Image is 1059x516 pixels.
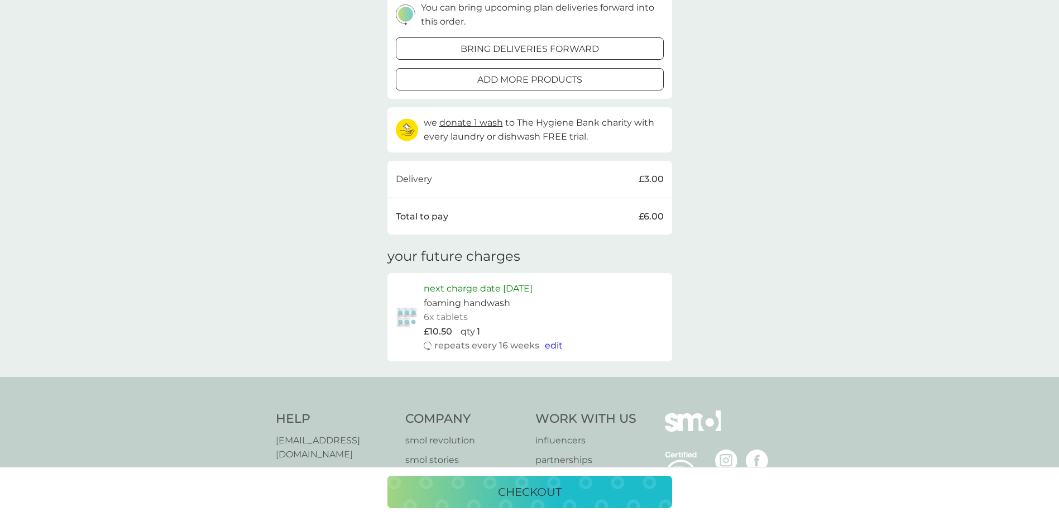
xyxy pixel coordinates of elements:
p: £3.00 [639,172,664,187]
a: smol stories [405,453,524,467]
p: Delivery [396,172,432,187]
p: 6x tablets [424,310,468,324]
button: add more products [396,68,664,90]
a: partnerships [535,453,636,467]
a: [EMAIL_ADDRESS][DOMAIN_NAME] [276,433,395,462]
p: Total to pay [396,209,448,224]
span: donate 1 wash [439,117,503,128]
span: edit [545,340,563,351]
p: foaming handwash [424,296,510,310]
h3: your future charges [387,249,520,265]
img: smol [665,410,721,448]
h4: Work With Us [535,410,636,428]
p: repeats every 16 weeks [434,338,539,353]
button: bring deliveries forward [396,37,664,60]
img: delivery-schedule.svg [396,4,415,25]
p: £6.00 [639,209,664,224]
p: qty [461,324,475,339]
p: checkout [498,483,562,501]
p: add more products [477,73,582,87]
p: 1 [477,324,480,339]
p: next charge date [DATE] [424,281,533,296]
h4: Help [276,410,395,428]
h4: Company [405,410,524,428]
img: visit the smol Facebook page [746,450,768,472]
a: influencers [535,433,636,448]
button: edit [545,338,563,353]
p: bring deliveries forward [461,42,599,56]
p: £10.50 [424,324,452,339]
button: checkout [387,476,672,508]
p: You can bring upcoming plan deliveries forward into this order. [421,1,664,29]
a: smol revolution [405,433,524,448]
p: we to The Hygiene Bank charity with every laundry or dishwash FREE trial. [424,116,664,144]
img: visit the smol Instagram page [715,450,737,472]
